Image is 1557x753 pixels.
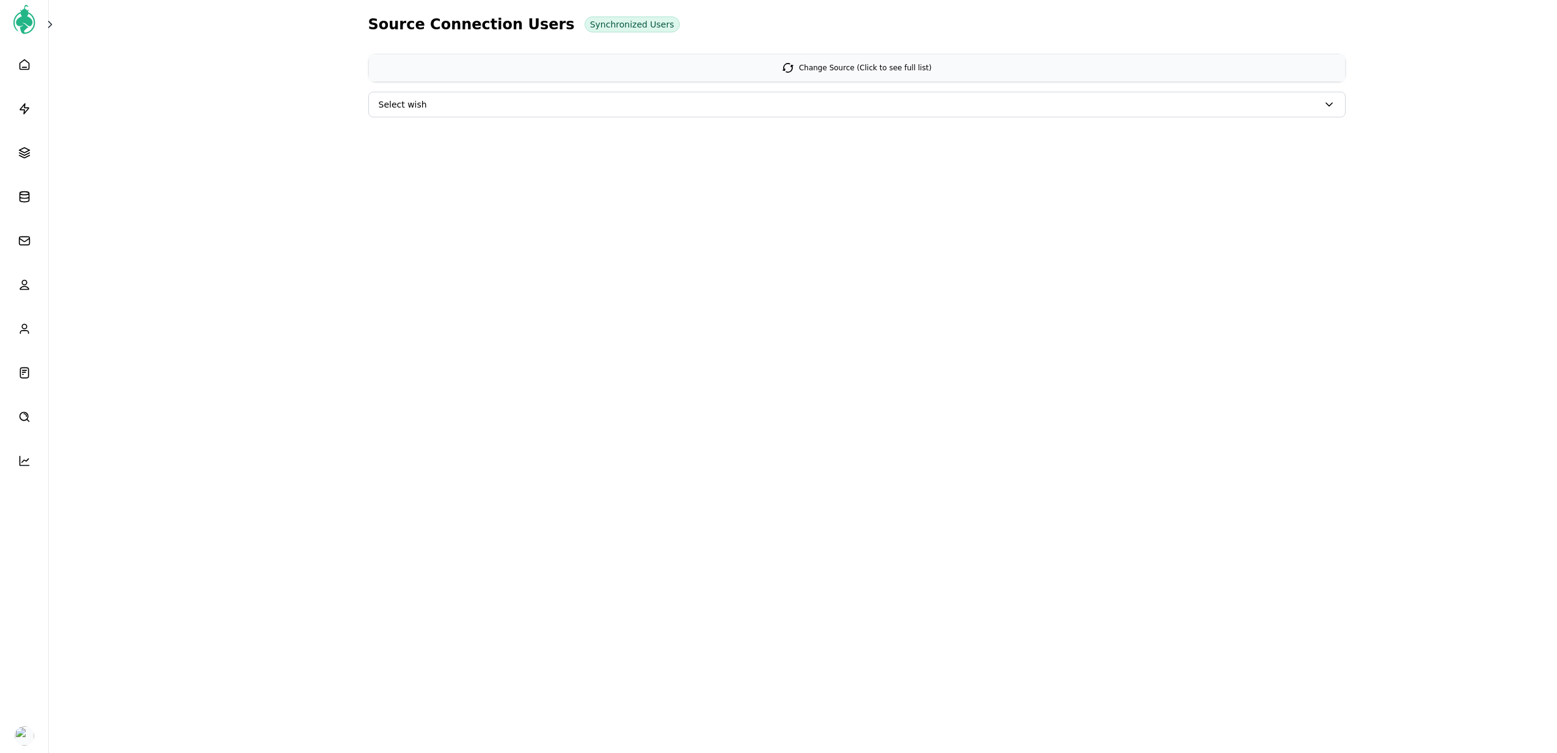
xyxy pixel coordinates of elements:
img: AccessGenie Logo [10,5,39,34]
span: Select wish [379,98,1318,111]
span: Synchronized Users [590,18,674,31]
h3: Source Connection Users [368,15,575,34]
a: Change Source (Click to see full list) [369,54,1345,81]
button: Select wish [368,92,1346,117]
